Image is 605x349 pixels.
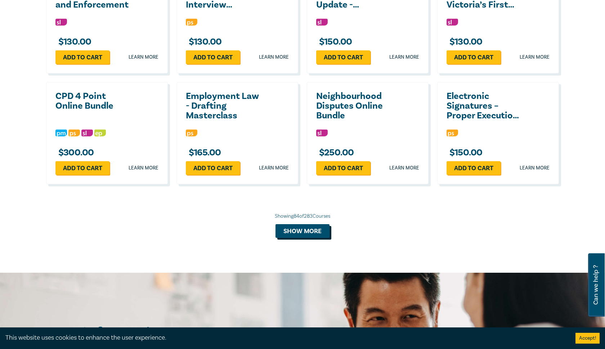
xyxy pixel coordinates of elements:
h3: $ 150.00 [316,37,352,47]
span: Can we help ? [592,258,599,312]
a: Learn more [520,54,550,61]
a: Learn more [259,164,289,172]
a: CPD 4 Point Online Bundle [55,91,133,111]
h3: $ 130.00 [55,37,91,47]
img: Professional Skills [447,130,458,136]
h2: Stay informed. [46,324,216,343]
a: Learn more [129,164,158,172]
a: Add to cart [447,161,501,175]
a: Learn more [389,164,419,172]
h3: $ 150.00 [447,148,483,158]
img: Practice Management & Business Skills [55,130,67,136]
div: Showing 84 of 283 Courses [46,213,559,220]
h3: $ 300.00 [55,148,94,158]
button: Accept cookies [575,333,600,344]
img: Professional Skills [68,130,80,136]
a: Add to cart [316,50,370,64]
a: Learn more [129,54,158,61]
img: Ethics & Professional Responsibility [94,130,106,136]
a: Learn more [520,164,550,172]
a: Employment Law - Drafting Masterclass [186,91,263,121]
a: Add to cart [55,161,109,175]
img: Substantive Law [316,19,328,26]
a: Add to cart [186,161,240,175]
img: Substantive Law [81,130,93,136]
a: Learn more [389,54,419,61]
a: Add to cart [316,161,370,175]
a: Electronic Signatures – Proper Execution and Minimising Risk [447,91,524,121]
a: Add to cart [447,50,501,64]
img: Substantive Law [316,130,328,136]
img: Substantive Law [447,19,458,26]
h3: $ 250.00 [316,148,354,158]
a: Add to cart [186,50,240,64]
a: Learn more [259,54,289,61]
h3: $ 130.00 [447,37,483,47]
img: Substantive Law [55,19,67,26]
button: Show more [275,224,330,238]
h3: $ 130.00 [186,37,222,47]
img: Professional Skills [186,130,197,136]
h3: $ 165.00 [186,148,221,158]
a: Add to cart [55,50,109,64]
a: Neighbourhood Disputes Online Bundle [316,91,394,121]
img: Professional Skills [186,19,197,26]
div: This website uses cookies to enhance the user experience. [5,333,565,343]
